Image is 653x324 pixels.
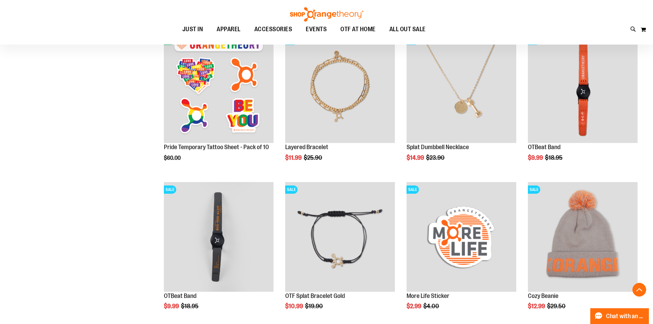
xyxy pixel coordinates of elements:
span: $12.99 [528,303,546,310]
span: $18.95 [545,154,564,161]
div: product [160,30,277,179]
span: $11.99 [285,154,303,161]
a: Pride Temporary Tattoo Sheet - Pack of 10NEW [164,33,274,144]
span: ALL OUT SALE [389,22,426,37]
img: OTBeat Band [528,33,638,143]
a: OTBeat BandSALE [164,182,274,293]
span: Chat with an Expert [606,313,645,320]
div: product [524,30,641,179]
img: Layered Bracelet [285,33,395,143]
img: Product image for More Life Sticker [407,182,516,292]
span: $9.99 [528,154,544,161]
img: Pride Temporary Tattoo Sheet - Pack of 10 [164,33,274,143]
img: OTBeat Band [164,182,274,292]
span: ACCESSORIES [254,22,292,37]
span: JUST IN [182,22,203,37]
span: $60.00 [164,155,182,161]
a: Splat Dumbbell Necklace [407,144,469,151]
img: Front facing view of plus Necklace - Gold [407,33,516,143]
span: $4.00 [423,303,440,310]
span: SALE [285,185,298,194]
span: $2.99 [407,303,422,310]
a: Cozy Beanie [528,292,558,299]
img: Main view of OTF Cozy Scarf Grey [528,182,638,292]
span: $10.99 [285,303,304,310]
a: More Life Sticker [407,292,449,299]
a: Product image for Splat Bracelet GoldSALE [285,182,395,293]
span: $23.90 [426,154,446,161]
span: SALE [528,185,540,194]
span: EVENTS [306,22,327,37]
a: Main view of OTF Cozy Scarf GreySALE [528,182,638,293]
a: OTBeat Band [528,144,560,151]
a: OTF Splat Bracelet Gold [285,292,345,299]
button: Chat with an Expert [590,308,649,324]
a: Front facing view of plus Necklace - GoldSALE [407,33,516,144]
span: $19.90 [305,303,324,310]
span: SALE [407,185,419,194]
span: SALE [164,185,176,194]
span: $18.95 [181,303,199,310]
img: Shop Orangetheory [289,7,364,22]
a: OTBeat Band [164,292,196,299]
a: OTBeat BandSALE [528,33,638,144]
a: Layered Bracelet [285,144,328,151]
span: $14.99 [407,154,425,161]
a: Layered BraceletSALE [285,33,395,144]
span: OTF AT HOME [340,22,376,37]
button: Back To Top [632,283,646,297]
div: product [403,30,520,179]
div: product [282,30,398,179]
a: Product image for More Life StickerSALE [407,182,516,293]
span: $29.50 [547,303,567,310]
span: $25.90 [304,154,323,161]
span: $9.99 [164,303,180,310]
img: Product image for Splat Bracelet Gold [285,182,395,292]
a: Pride Temporary Tattoo Sheet - Pack of 10 [164,144,269,151]
span: APPAREL [217,22,241,37]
